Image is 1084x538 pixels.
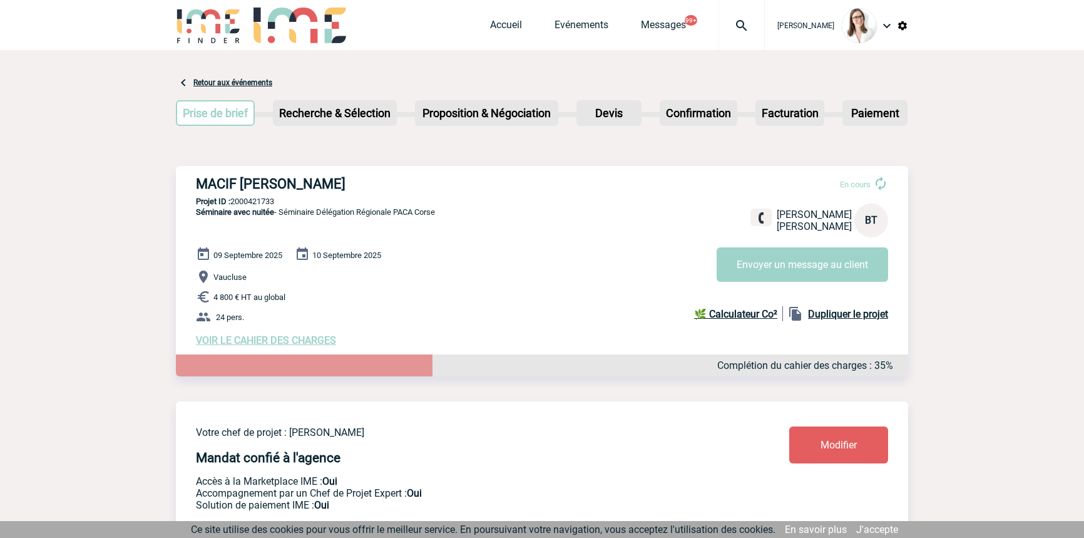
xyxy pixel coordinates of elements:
[193,78,272,87] a: Retour aux événements
[196,334,336,346] a: VOIR LE CAHIER DES CHARGES
[416,101,557,125] p: Proposition & Négociation
[176,8,241,43] img: IME-Finder
[555,19,608,36] a: Evénements
[694,306,783,321] a: 🌿 Calculateur Co²
[196,427,715,438] p: Votre chef de projet : [PERSON_NAME]
[694,308,777,320] b: 🌿 Calculateur Co²
[196,207,274,217] span: Séminaire avec nuitée
[777,209,852,220] span: [PERSON_NAME]
[777,220,852,232] span: [PERSON_NAME]
[191,524,775,535] span: Ce site utilise des cookies pour vous offrir le meilleur service. En poursuivant votre navigation...
[196,176,571,192] h3: MACIF [PERSON_NAME]
[177,101,253,125] p: Prise de brief
[808,308,888,320] b: Dupliquer le projet
[578,101,640,125] p: Devis
[196,450,340,465] h4: Mandat confié à l'agence
[196,475,715,487] p: Accès à la Marketplace IME :
[717,247,888,282] button: Envoyer un message au client
[490,19,522,36] a: Accueil
[213,292,285,302] span: 4 800 € HT au global
[322,475,337,487] b: Oui
[216,313,244,322] span: 24 pers.
[842,8,877,43] img: 122719-0.jpg
[213,251,282,260] span: 09 Septembre 2025
[755,212,767,224] img: fixe.png
[196,197,230,206] b: Projet ID :
[641,19,686,36] a: Messages
[856,524,898,535] a: J'accepte
[757,101,824,125] p: Facturation
[777,21,834,30] span: [PERSON_NAME]
[314,499,329,511] b: Oui
[176,197,908,206] p: 2000421733
[312,251,381,260] span: 10 Septembre 2025
[407,487,422,499] b: Oui
[844,101,906,125] p: Paiement
[196,499,715,511] p: Conformité aux process achat client, Prise en charge de la facturation, Mutualisation de plusieur...
[274,101,396,125] p: Recherche & Sélection
[685,15,697,26] button: 99+
[840,180,871,189] span: En cours
[196,487,715,499] p: Prestation payante
[821,439,857,451] span: Modifier
[865,214,877,226] span: BT
[196,207,435,217] span: - Séminaire Délégation Régionale PACA Corse
[785,524,847,535] a: En savoir plus
[788,306,803,321] img: file_copy-black-24dp.png
[661,101,736,125] p: Confirmation
[213,272,247,282] span: Vaucluse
